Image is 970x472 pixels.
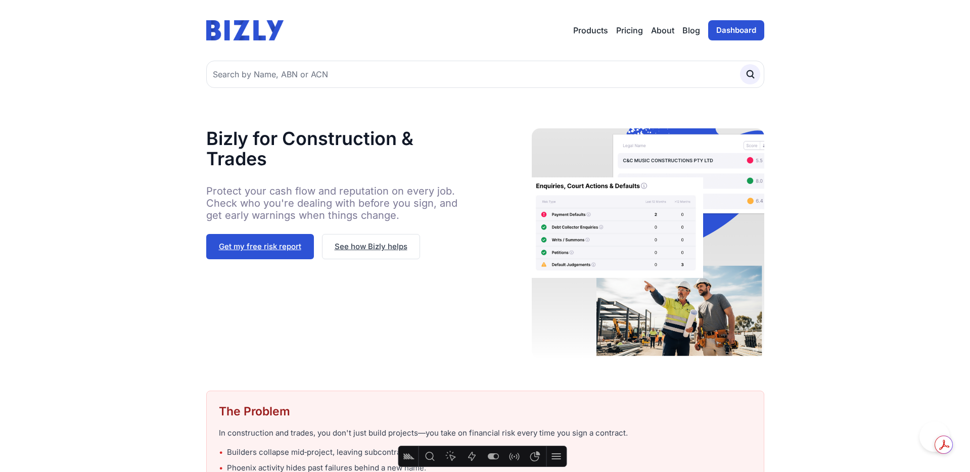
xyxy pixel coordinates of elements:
a: See how Bizly helps [322,234,420,259]
span: • [219,447,223,458]
p: Protect your cash flow and reputation on every job. Check who you're dealing with before you sign... [206,185,473,221]
a: Dashboard [708,20,764,40]
img: Construction worker checking client risk on Bizly [532,128,764,358]
li: Builders collapse mid‑project, leaving subcontractors unpaid. [219,447,752,458]
input: Search by Name, ABN or ACN [206,61,764,88]
iframe: Toggle Customer Support [919,421,950,452]
button: Products [573,24,608,36]
a: Blog [682,24,700,36]
h2: The Problem [219,403,752,419]
a: About [651,24,674,36]
p: In construction and trades, you don't just build projects—you take on financial risk every time y... [219,428,752,439]
a: Pricing [616,24,643,36]
h1: Bizly for Construction & Trades [206,128,473,169]
a: Get my free risk report [206,234,314,259]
